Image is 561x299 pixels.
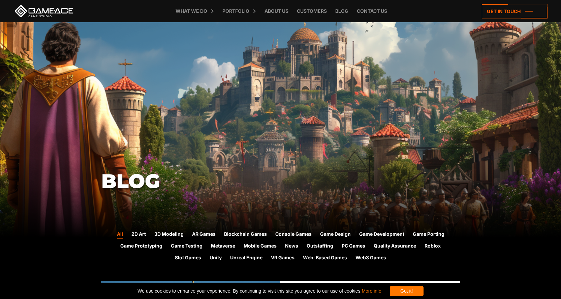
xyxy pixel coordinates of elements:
[285,242,298,251] a: News
[101,171,460,192] h1: Blog
[230,254,262,263] a: Unreal Engine
[131,230,146,239] a: 2D Art
[211,242,235,251] a: Metaverse
[244,242,277,251] a: Mobile Games
[175,254,201,263] a: Slot Games
[390,286,424,296] div: Got it!
[120,242,162,251] a: Game Prototyping
[374,242,416,251] a: Quality Assurance
[303,254,347,263] a: Web-Based Games
[271,254,294,263] a: VR Games
[307,242,333,251] a: Outstaffing
[171,242,202,251] a: Game Testing
[359,230,404,239] a: Game Development
[342,242,365,251] a: PC Games
[355,254,386,263] a: Web3 Games
[413,230,444,239] a: Game Porting
[224,230,267,239] a: Blockchain Games
[154,230,184,239] a: 3D Modeling
[275,230,312,239] a: Console Games
[482,4,548,18] a: Get in touch
[210,254,222,263] a: Unity
[117,230,123,239] a: All
[362,288,381,294] a: More info
[137,286,381,296] span: We use cookies to enhance your experience. By continuing to visit this site you agree to our use ...
[192,230,216,239] a: AR Games
[320,230,351,239] a: Game Design
[425,242,441,251] a: Roblox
